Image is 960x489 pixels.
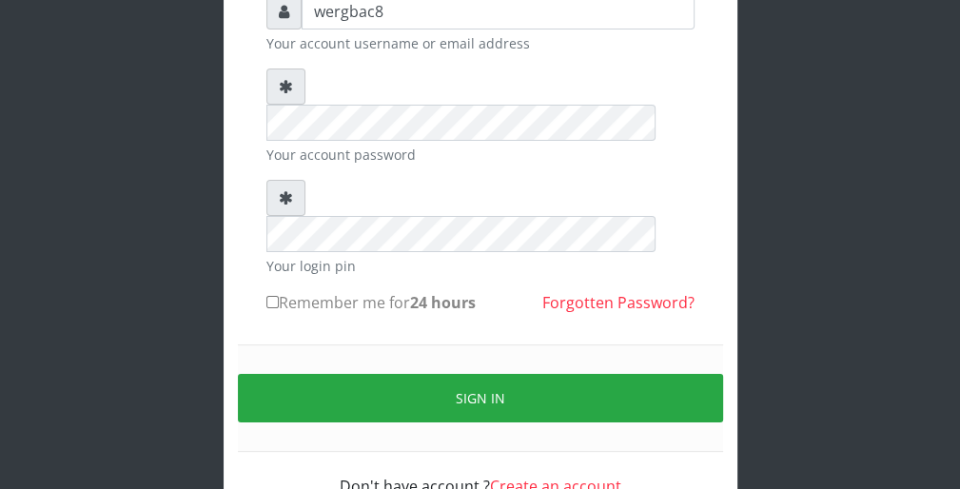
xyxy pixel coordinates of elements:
a: Forgotten Password? [542,292,695,313]
small: Your account username or email address [266,33,695,53]
b: 24 hours [410,292,476,313]
button: Sign in [238,374,723,422]
input: Remember me for24 hours [266,296,279,308]
small: Your account password [266,145,695,165]
label: Remember me for [266,291,476,314]
small: Your login pin [266,256,695,276]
